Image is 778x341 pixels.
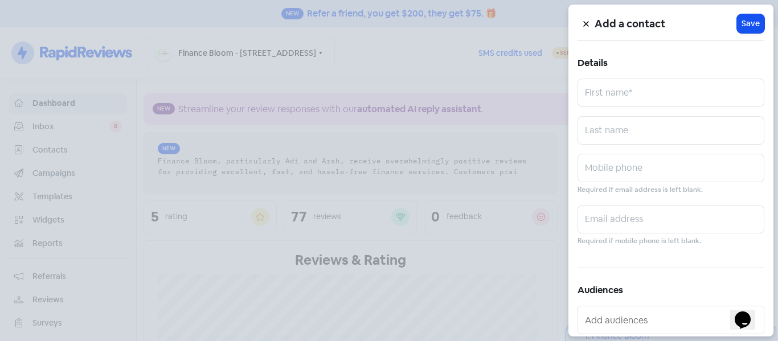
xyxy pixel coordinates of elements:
[578,205,764,233] input: Email address
[578,55,764,72] h5: Details
[737,14,764,33] button: Save
[578,282,764,299] h5: Audiences
[578,154,764,182] input: Mobile phone
[585,311,759,329] input: Add audiences
[595,15,737,32] h5: Add a contact
[578,184,703,195] small: Required if email address is left blank.
[730,295,767,330] iframe: chat widget
[742,18,760,30] span: Save
[578,79,764,107] input: First name
[578,236,701,246] small: Required if mobile phone is left blank.
[578,116,764,145] input: Last name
